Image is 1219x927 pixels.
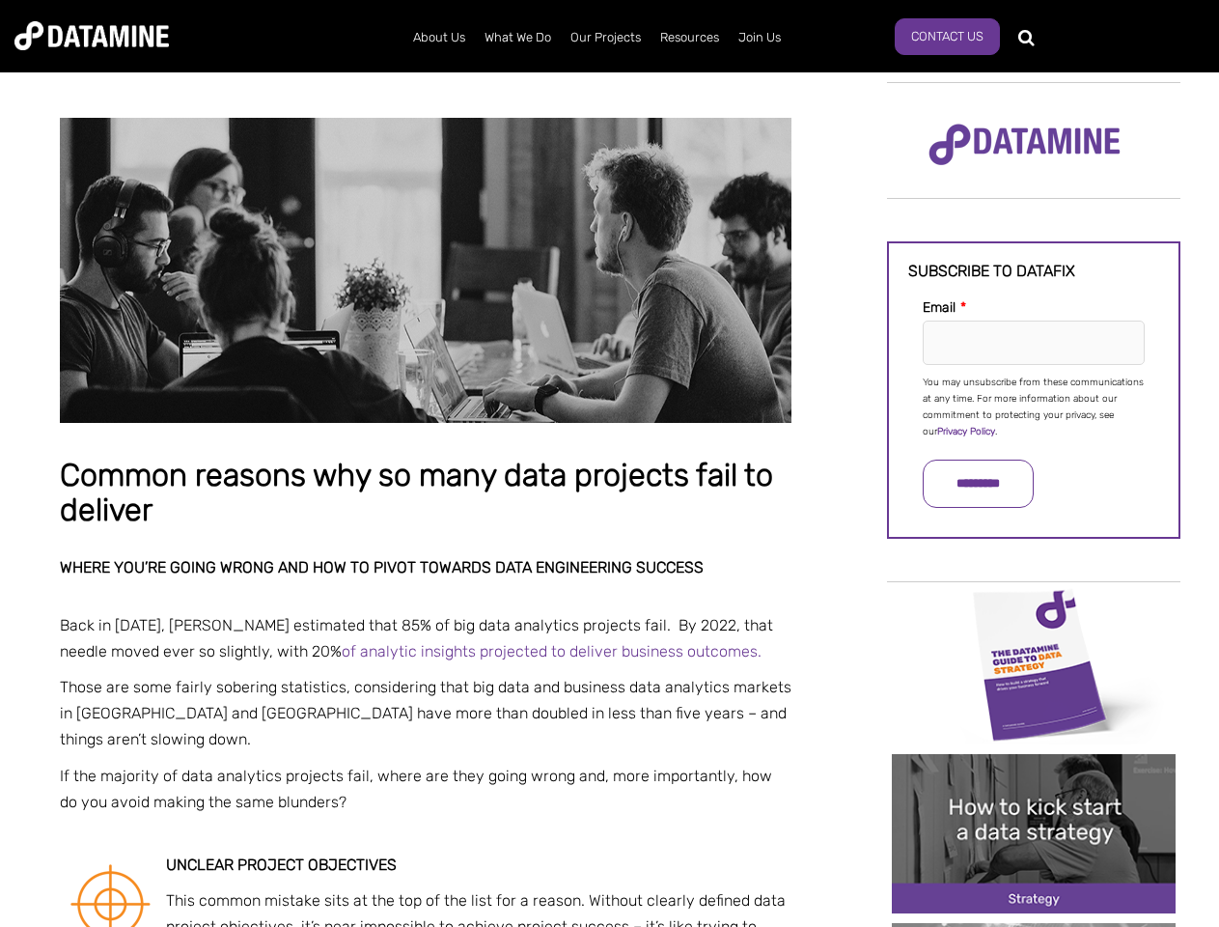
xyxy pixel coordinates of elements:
p: Back in [DATE], [PERSON_NAME] estimated that 85% of big data analytics projects fail. By 2022, th... [60,612,791,664]
a: of analytic insights projected to deliver business outcomes. [342,642,762,660]
a: About Us [403,13,475,63]
strong: Unclear project objectives [166,856,397,874]
a: Resources [651,13,729,63]
img: Datamine [14,21,169,50]
a: Privacy Policy [937,426,995,437]
img: Common reasons why so many data projects fail to deliver [60,118,791,423]
h1: Common reasons why so many data projects fail to deliver [60,459,791,527]
p: You may unsubscribe from these communications at any time. For more information about our commitm... [923,375,1145,440]
a: Join Us [729,13,790,63]
img: Data Strategy Cover thumbnail [892,584,1176,744]
img: Datamine Logo No Strapline - Purple [916,111,1133,179]
p: If the majority of data analytics projects fail, where are they going wrong and, more importantly... [60,763,791,815]
a: Contact Us [895,18,1000,55]
h3: Subscribe to datafix [908,263,1159,280]
h2: Where you’re going wrong and how to pivot towards data engineering success [60,559,791,576]
img: 20241212 How to kick start a data strategy-2 [892,754,1176,913]
a: Our Projects [561,13,651,63]
p: Those are some fairly sobering statistics, considering that big data and business data analytics ... [60,674,791,753]
span: Email [923,299,956,316]
a: What We Do [475,13,561,63]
